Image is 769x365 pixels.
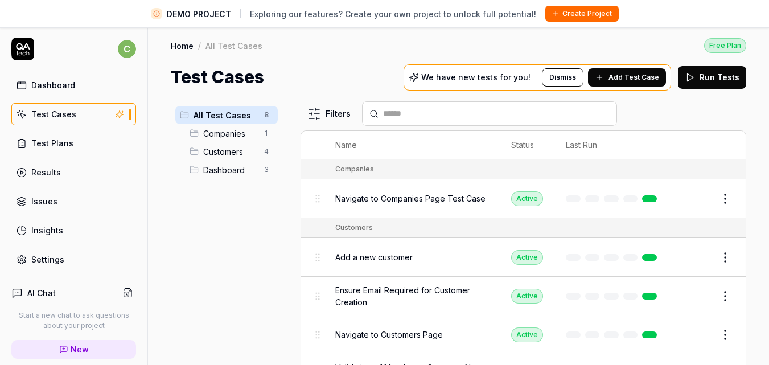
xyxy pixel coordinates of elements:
div: Drag to reorderCompanies1 [185,124,278,142]
div: Active [511,289,543,304]
div: Settings [31,253,64,265]
div: Drag to reorderDashboard3 [185,161,278,179]
div: Insights [31,224,63,236]
a: Test Cases [11,103,136,125]
span: New [71,343,89,355]
div: / [198,40,201,51]
span: Navigate to Customers Page [335,329,443,341]
span: Companies [203,128,257,140]
a: Test Plans [11,132,136,154]
span: DEMO PROJECT [167,8,231,20]
span: 4 [260,145,273,158]
span: c [118,40,136,58]
a: Dashboard [11,74,136,96]
a: Home [171,40,194,51]
button: Dismiss [542,68,583,87]
button: c [118,38,136,60]
div: Test Cases [31,108,76,120]
tr: Navigate to Customers PageActive [301,315,746,354]
p: We have new tests for you! [421,73,531,81]
tr: Ensure Email Required for Customer CreationActive [301,277,746,315]
a: New [11,340,136,359]
span: Navigate to Companies Page Test Case [335,192,486,204]
button: Add Test Case [588,68,666,87]
h4: AI Chat [27,287,56,299]
span: Add a new customer [335,251,413,263]
div: Issues [31,195,57,207]
span: Exploring our features? Create your own project to unlock full potential! [250,8,536,20]
a: Issues [11,190,136,212]
div: Active [511,250,543,265]
th: Status [500,131,554,159]
span: Dashboard [203,164,257,176]
button: Free Plan [704,38,746,53]
div: Results [31,166,61,178]
div: Customers [335,223,373,233]
h1: Test Cases [171,64,264,90]
div: Companies [335,164,374,174]
tr: Add a new customerActive [301,238,746,277]
button: Filters [301,102,357,125]
span: 3 [260,163,273,177]
tr: Navigate to Companies Page Test CaseActive [301,179,746,218]
button: Run Tests [678,66,746,89]
a: Insights [11,219,136,241]
a: Results [11,161,136,183]
span: Add Test Case [608,72,659,83]
span: 1 [260,126,273,140]
th: Name [324,131,500,159]
p: Start a new chat to ask questions about your project [11,310,136,331]
div: Test Plans [31,137,73,149]
div: Active [511,191,543,206]
a: Settings [11,248,136,270]
div: Dashboard [31,79,75,91]
span: Customers [203,146,257,158]
div: Drag to reorderCustomers4 [185,142,278,161]
th: Last Run [554,131,673,159]
div: All Test Cases [205,40,262,51]
span: All Test Cases [194,109,257,121]
div: Active [511,327,543,342]
span: Ensure Email Required for Customer Creation [335,284,488,308]
button: Create Project [545,6,619,22]
span: 8 [260,108,273,122]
